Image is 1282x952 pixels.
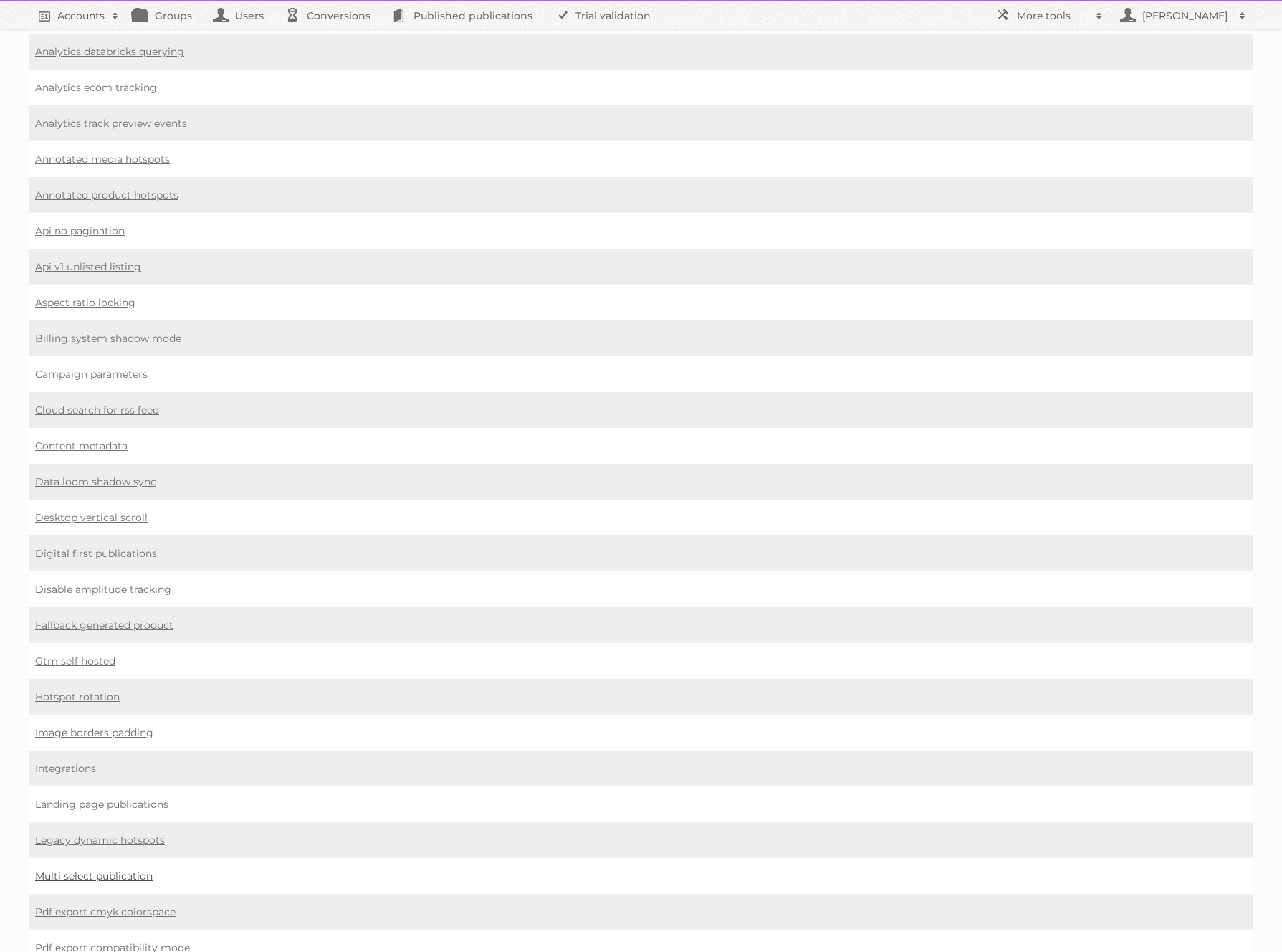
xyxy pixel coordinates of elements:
a: Published publications [385,1,547,29]
a: Campaign parameters [35,368,148,381]
a: Analytics databricks querying [35,45,184,58]
a: Digital first publications [35,547,157,560]
a: Legacy dynamic hotspots [35,834,165,847]
a: Content metadata [35,439,128,452]
a: Pdf export cmyk colorspace [35,905,176,918]
a: Groups [126,1,206,29]
h2: [PERSON_NAME] [1139,9,1232,23]
a: More tools [988,1,1110,29]
a: Api v1 unlisted listing [35,260,141,273]
a: Users [206,1,278,29]
a: Integrations [35,762,96,775]
a: Hotspot rotation [35,690,120,703]
a: [PERSON_NAME] [1110,1,1253,29]
a: Trial validation [547,1,665,29]
a: Disable amplitude tracking [35,583,171,596]
a: Fallback generated product [35,619,173,632]
a: Multi select publication [35,870,153,882]
a: Accounts [29,1,126,29]
a: Image borders padding [35,726,153,739]
h2: More tools [1017,9,1089,23]
h2: Accounts [57,9,105,23]
a: Api no pagination [35,224,125,237]
a: Billing system shadow mode [35,332,181,345]
a: Landing page publications [35,798,168,811]
a: Gtm self hosted [35,654,115,667]
a: Desktop vertical scroll [35,511,148,524]
a: Data loom shadow sync [35,475,156,488]
a: Annotated product hotspots [35,189,178,201]
a: Cloud search for rss feed [35,404,159,416]
a: Analytics ecom tracking [35,81,157,94]
a: Annotated media hotspots [35,153,170,166]
a: Aspect ratio locking [35,296,135,309]
a: Conversions [278,1,385,29]
a: Analytics track preview events [35,117,187,130]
